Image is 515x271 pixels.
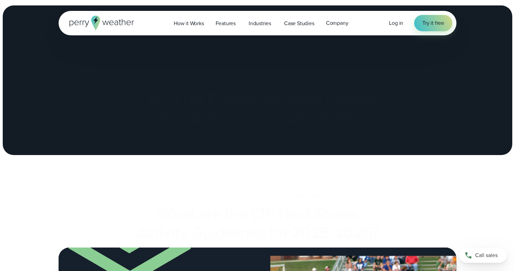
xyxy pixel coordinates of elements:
span: Features [216,19,236,28]
a: How it Works [168,16,210,30]
span: Case Studies [284,19,314,28]
a: Case Studies [278,16,320,30]
a: Try it free [414,15,452,31]
span: Company [326,19,348,27]
span: How it Works [174,19,204,28]
a: Log in [389,19,403,27]
span: Try it free [422,19,444,27]
span: Call sales [475,251,498,259]
span: Industries [249,19,271,28]
a: Call sales [459,248,507,263]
